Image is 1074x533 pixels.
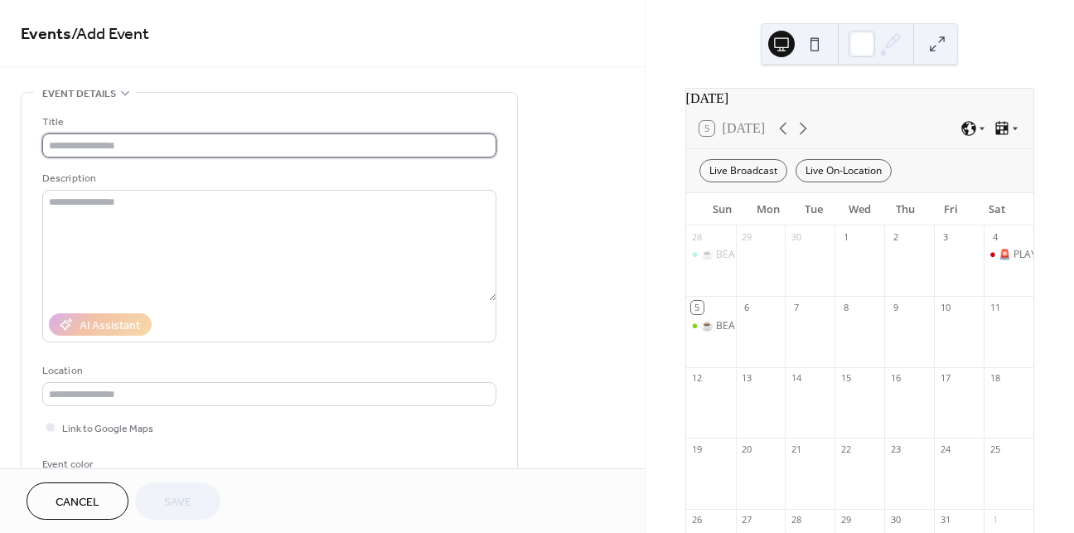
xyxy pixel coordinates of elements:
div: Live Broadcast [699,159,787,182]
div: 10 [939,301,951,313]
div: ☕ BEANS & BEATS [DATE] [701,248,826,262]
div: 28 [691,230,704,243]
div: 9 [889,301,902,313]
div: 12 [691,372,704,385]
div: 1 [839,230,852,243]
div: 11 [989,301,1001,313]
a: Events [21,18,71,51]
div: 3 [939,230,951,243]
div: Thu [883,193,928,226]
div: 23 [889,443,902,455]
div: 28 [790,514,802,526]
div: ☕ BEANS & BEATS [DATE] [CLASSIC Rock & Blues [DATE]] [701,319,971,333]
div: 25 [989,443,1001,455]
div: ☕ BEANS & BEATS Sunday [686,248,736,262]
div: 1 [989,514,1001,526]
div: 22 [839,443,852,455]
div: Mon [745,193,791,226]
div: Live On-Location [796,159,892,182]
div: Sun [699,193,745,226]
div: 30 [889,514,902,526]
div: Fri [928,193,974,226]
div: Title [42,114,493,131]
div: 19 [691,443,704,455]
div: ☕ BEANS & BEATS Sunday [CLASSIC Rock & Blues Sunday] [686,319,736,333]
div: 26 [691,514,704,526]
div: [DATE] [686,89,1033,109]
div: Tue [791,193,836,226]
div: 14 [790,372,802,385]
div: 24 [939,443,951,455]
span: Cancel [56,494,99,511]
div: 5 [691,301,704,313]
span: / Add Event [71,18,149,51]
div: Sat [975,193,1020,226]
div: 31 [939,514,951,526]
div: 16 [889,372,902,385]
div: Description [42,170,493,187]
div: 29 [839,514,852,526]
div: 🚨 PLAY music DRINK wine [ACID Jazz Saturday] [984,248,1033,262]
div: Wed [837,193,883,226]
div: 27 [741,514,753,526]
div: Event color [42,456,167,473]
div: 29 [741,230,753,243]
div: 2 [889,230,902,243]
div: 15 [839,372,852,385]
div: 8 [839,301,852,313]
div: 20 [741,443,753,455]
div: 18 [989,372,1001,385]
span: Event details [42,85,116,103]
div: 7 [790,301,802,313]
div: 4 [989,230,1001,243]
div: 21 [790,443,802,455]
div: 13 [741,372,753,385]
div: Location [42,362,493,380]
div: 17 [939,372,951,385]
button: Cancel [27,482,128,520]
span: Link to Google Maps [62,420,153,438]
div: 6 [741,301,753,313]
div: 30 [790,230,802,243]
